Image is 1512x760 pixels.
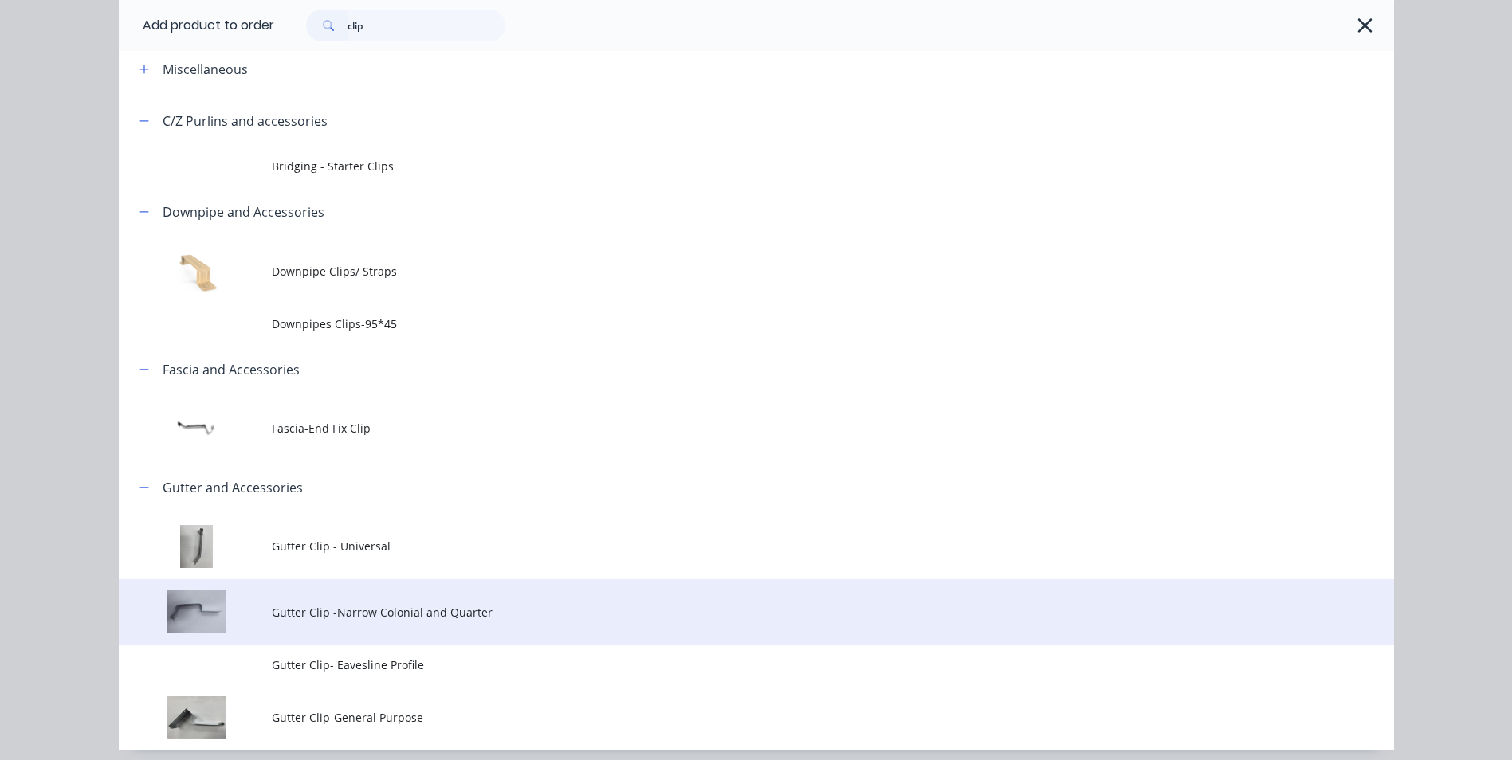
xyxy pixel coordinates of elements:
div: C/Z Purlins and accessories [163,112,328,131]
input: Search... [348,10,505,41]
div: Gutter and Accessories [163,478,303,497]
div: Miscellaneous [163,60,248,79]
div: Downpipe and Accessories [163,202,324,221]
span: Bridging - Starter Clips [272,158,1169,174]
span: Fascia-End Fix Clip [272,420,1169,437]
span: Gutter Clip-General Purpose [272,709,1169,726]
div: Fascia and Accessories [163,360,300,379]
span: Gutter Clip- Eavesline Profile [272,656,1169,673]
span: Downpipe Clips/ Straps [272,263,1169,280]
span: Gutter Clip - Universal [272,538,1169,554]
span: Gutter Clip -Narrow Colonial and Quarter [272,604,1169,621]
span: Downpipes Clips-95*45 [272,315,1169,332]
